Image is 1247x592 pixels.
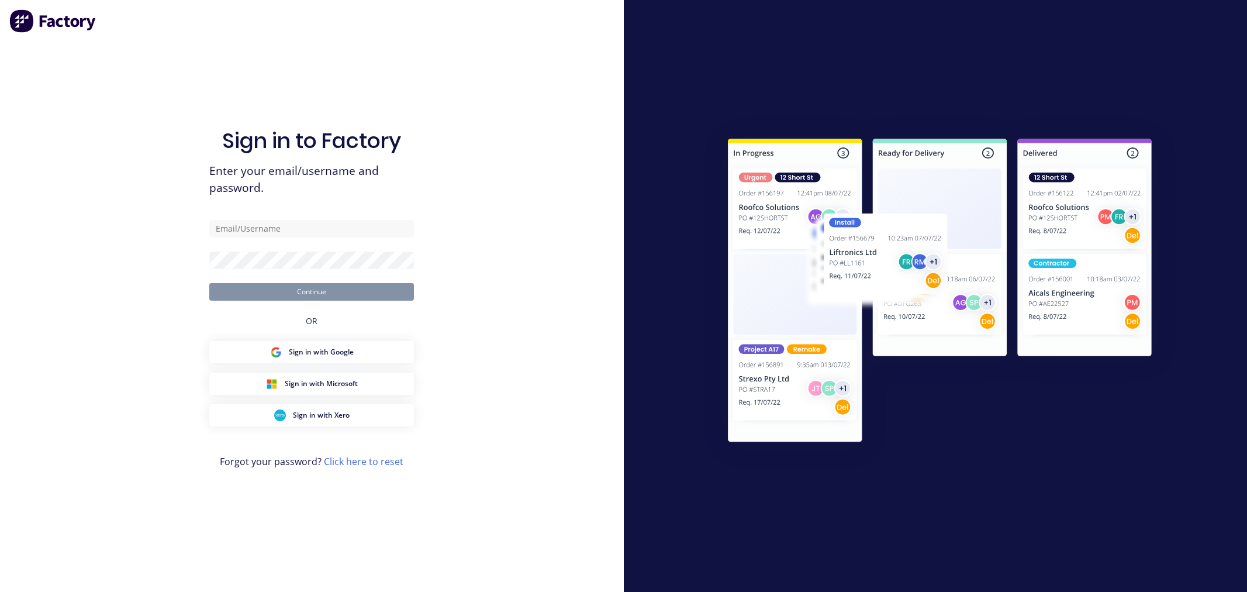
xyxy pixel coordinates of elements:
a: Click here to reset [324,455,403,468]
span: Forgot your password? [220,455,403,469]
button: Continue [209,283,414,301]
span: Sign in with Microsoft [285,378,358,389]
h1: Sign in to Factory [222,128,401,153]
button: Xero Sign inSign in with Xero [209,404,414,426]
input: Email/Username [209,220,414,238]
span: Sign in with Xero [293,410,350,421]
img: Google Sign in [270,346,282,358]
img: Sign in [702,115,1177,470]
button: Microsoft Sign inSign in with Microsoft [209,373,414,395]
span: Sign in with Google [289,347,354,357]
div: OR [306,301,317,341]
span: Enter your email/username and password. [209,163,414,197]
img: Factory [9,9,97,33]
img: Xero Sign in [274,409,286,421]
button: Google Sign inSign in with Google [209,341,414,363]
img: Microsoft Sign in [266,378,278,390]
